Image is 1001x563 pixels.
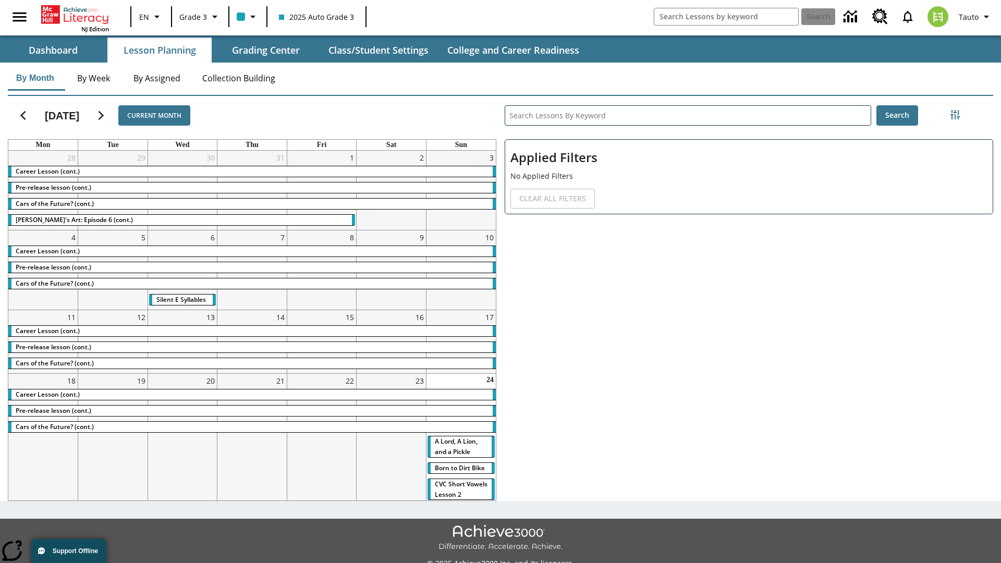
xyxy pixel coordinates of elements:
div: Cars of the Future? (cont.) [8,358,496,369]
a: July 29, 2025 [135,151,148,165]
td: August 5, 2025 [78,230,148,310]
a: August 20, 2025 [204,374,217,388]
button: Current Month [118,105,190,126]
button: Dashboard [1,38,105,63]
a: Notifications [894,3,921,30]
td: July 31, 2025 [217,151,287,230]
button: Filters Side menu [945,104,966,125]
a: Monday [34,140,53,150]
h2: Applied Filters [510,145,987,170]
a: August 24, 2025 [484,374,496,386]
span: Cars of the Future? (cont.) [16,279,94,288]
a: Sunday [453,140,469,150]
div: A Lord, A Lion, and a Pickle [428,436,495,457]
p: No Applied Filters [510,170,987,181]
button: By Month [8,66,63,91]
div: Career Lesson (cont.) [8,326,496,336]
a: August 19, 2025 [135,374,148,388]
a: August 3, 2025 [487,151,496,165]
span: Pre-release lesson (cont.) [16,183,91,192]
button: By Week [68,66,120,91]
button: Collection Building [194,66,284,91]
a: August 8, 2025 [348,230,356,244]
button: Support Offline [31,539,106,563]
span: Cars of the Future? (cont.) [16,199,94,208]
a: August 6, 2025 [209,230,217,244]
div: Career Lesson (cont.) [8,166,496,177]
span: EN [139,11,149,22]
a: August 23, 2025 [413,374,426,388]
button: Language: EN, Select a language [135,7,168,26]
span: Grade 3 [179,11,207,22]
div: Cars of the Future? (cont.) [8,278,496,289]
a: August 12, 2025 [135,310,148,324]
input: search field [654,8,798,25]
div: Home [41,3,109,33]
td: August 13, 2025 [148,310,217,373]
a: August 5, 2025 [139,230,148,244]
span: Career Lesson (cont.) [16,326,80,335]
div: Pre-release lesson (cont.) [8,262,496,273]
button: Grade: Grade 3, Select a grade [175,7,225,26]
div: Search [496,92,993,501]
a: August 21, 2025 [274,374,287,388]
a: August 11, 2025 [65,310,78,324]
td: August 1, 2025 [287,151,357,230]
span: Cars of the Future? (cont.) [16,359,94,368]
span: Tauto [959,11,979,22]
a: August 16, 2025 [413,310,426,324]
td: August 17, 2025 [426,310,496,373]
a: Tuesday [105,140,120,150]
div: Pre-release lesson (cont.) [8,182,496,193]
button: Select a new avatar [921,3,955,30]
button: Open side menu [4,2,35,32]
button: Next [88,102,114,129]
td: July 30, 2025 [148,151,217,230]
td: August 12, 2025 [78,310,148,373]
div: Pre-release lesson (cont.) [8,406,496,416]
a: August 1, 2025 [348,151,356,165]
a: Wednesday [173,140,191,150]
td: July 29, 2025 [78,151,148,230]
span: Silent E Syllables [156,295,206,304]
span: Support Offline [53,547,98,555]
td: August 7, 2025 [217,230,287,310]
a: August 9, 2025 [418,230,426,244]
span: NJ Edition [81,25,109,33]
a: August 4, 2025 [69,230,78,244]
td: August 9, 2025 [357,230,426,310]
div: Applied Filters [505,139,993,214]
div: Violet's Art: Episode 6 (cont.) [8,215,355,225]
button: Class color is light blue. Change class color [233,7,263,26]
a: July 30, 2025 [204,151,217,165]
td: August 11, 2025 [8,310,78,373]
span: Born to Dirt Bike [435,463,485,472]
td: August 8, 2025 [287,230,357,310]
button: Profile/Settings [955,7,997,26]
button: By Assigned [125,66,189,91]
div: Pre-release lesson (cont.) [8,342,496,352]
button: Previous [10,102,36,129]
img: Achieve3000 Differentiate Accelerate Achieve [438,525,563,552]
a: August 15, 2025 [344,310,356,324]
button: Grading Center [214,38,318,63]
a: August 14, 2025 [274,310,287,324]
a: Home [41,4,109,25]
a: August 7, 2025 [278,230,287,244]
span: Career Lesson (cont.) [16,167,80,176]
a: Resource Center, Will open in new tab [866,3,894,31]
span: Violet's Art: Episode 6 (cont.) [16,215,133,224]
td: August 2, 2025 [357,151,426,230]
a: August 18, 2025 [65,374,78,388]
div: Born to Dirt Bike [428,463,495,473]
a: August 10, 2025 [483,230,496,244]
td: August 6, 2025 [148,230,217,310]
div: Cars of the Future? (cont.) [8,199,496,209]
a: August 17, 2025 [483,310,496,324]
div: Cars of the Future? (cont.) [8,422,496,432]
span: Career Lesson (cont.) [16,390,80,399]
a: Friday [315,140,329,150]
span: Pre-release lesson (cont.) [16,406,91,415]
div: CVC Short Vowels Lesson 2 [428,479,495,500]
td: August 3, 2025 [426,151,496,230]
